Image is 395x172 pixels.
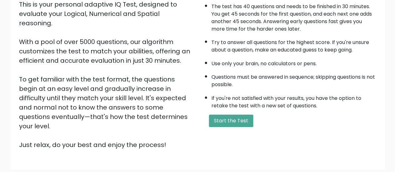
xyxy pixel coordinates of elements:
[211,91,376,110] li: If you're not satisfied with your results, you have the option to retake the test with a new set ...
[209,115,253,127] button: Start the Test
[211,70,376,88] li: Questions must be answered in sequence; skipping questions is not possible.
[211,36,376,54] li: Try to answer all questions for the highest score. If you're unsure about a question, make an edu...
[211,57,376,67] li: Use only your brain, no calculators or pens.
